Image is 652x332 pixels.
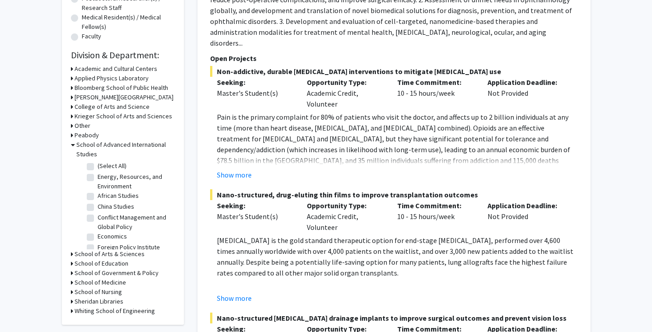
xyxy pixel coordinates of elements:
label: China Studies [98,202,134,211]
button: Show more [217,293,252,304]
button: Show more [217,169,252,180]
p: Seeking: [217,200,294,211]
h3: School of Medicine [75,278,126,287]
div: Academic Credit, Volunteer [300,200,390,233]
div: Not Provided [481,200,571,233]
label: Economics [98,232,127,241]
p: Open Projects [210,53,578,64]
h3: Other [75,121,90,131]
h3: Sheridan Libraries [75,297,123,306]
div: Master's Student(s) [217,211,294,222]
iframe: Chat [7,291,38,325]
span: Non-addictive, durable [MEDICAL_DATA] interventions to mitigate [MEDICAL_DATA] use [210,66,578,77]
label: Energy, Resources, and Environment [98,172,173,191]
h3: Applied Physics Laboratory [75,74,149,83]
label: Conflict Management and Global Policy [98,213,173,232]
h3: Bloomberg School of Public Health [75,83,168,93]
label: Medical Resident(s) / Medical Fellow(s) [82,13,175,32]
p: Time Commitment: [397,77,474,88]
div: 10 - 15 hours/week [390,77,481,109]
p: Pain is the primary complaint for 80% of patients who visit the doctor, and affects up to 2 billi... [217,112,578,187]
h3: Krieger School of Arts and Sciences [75,112,172,121]
h3: Academic and Cultural Centers [75,64,157,74]
p: Time Commitment: [397,200,474,211]
h2: Division & Department: [71,50,175,61]
p: Opportunity Type: [307,200,384,211]
span: Nano-structured, drug-eluting thin films to improve transplantation outcomes [210,189,578,200]
p: [MEDICAL_DATA] is the gold standard therapeutic option for end-stage [MEDICAL_DATA], performed ov... [217,235,578,278]
h3: School of Advanced International Studies [76,140,175,159]
p: Application Deadline: [488,77,564,88]
h3: College of Arts and Science [75,102,150,112]
h3: School of Education [75,259,128,268]
label: African Studies [98,191,139,201]
h3: Whiting School of Engineering [75,306,155,316]
h3: School of Nursing [75,287,122,297]
p: Seeking: [217,77,294,88]
h3: School of Arts & Sciences [75,249,145,259]
label: Faculty [82,32,101,41]
label: (Select All) [98,161,127,171]
p: Opportunity Type: [307,77,384,88]
h3: Peabody [75,131,99,140]
label: Foreign Policy Institute [98,243,160,252]
h3: [PERSON_NAME][GEOGRAPHIC_DATA] [75,93,174,102]
span: Nano-structured [MEDICAL_DATA] drainage implants to improve surgical outcomes and prevent vision ... [210,313,578,323]
div: Master's Student(s) [217,88,294,98]
h3: School of Government & Policy [75,268,159,278]
div: 10 - 15 hours/week [390,200,481,233]
div: Not Provided [481,77,571,109]
p: Application Deadline: [488,200,564,211]
div: Academic Credit, Volunteer [300,77,390,109]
